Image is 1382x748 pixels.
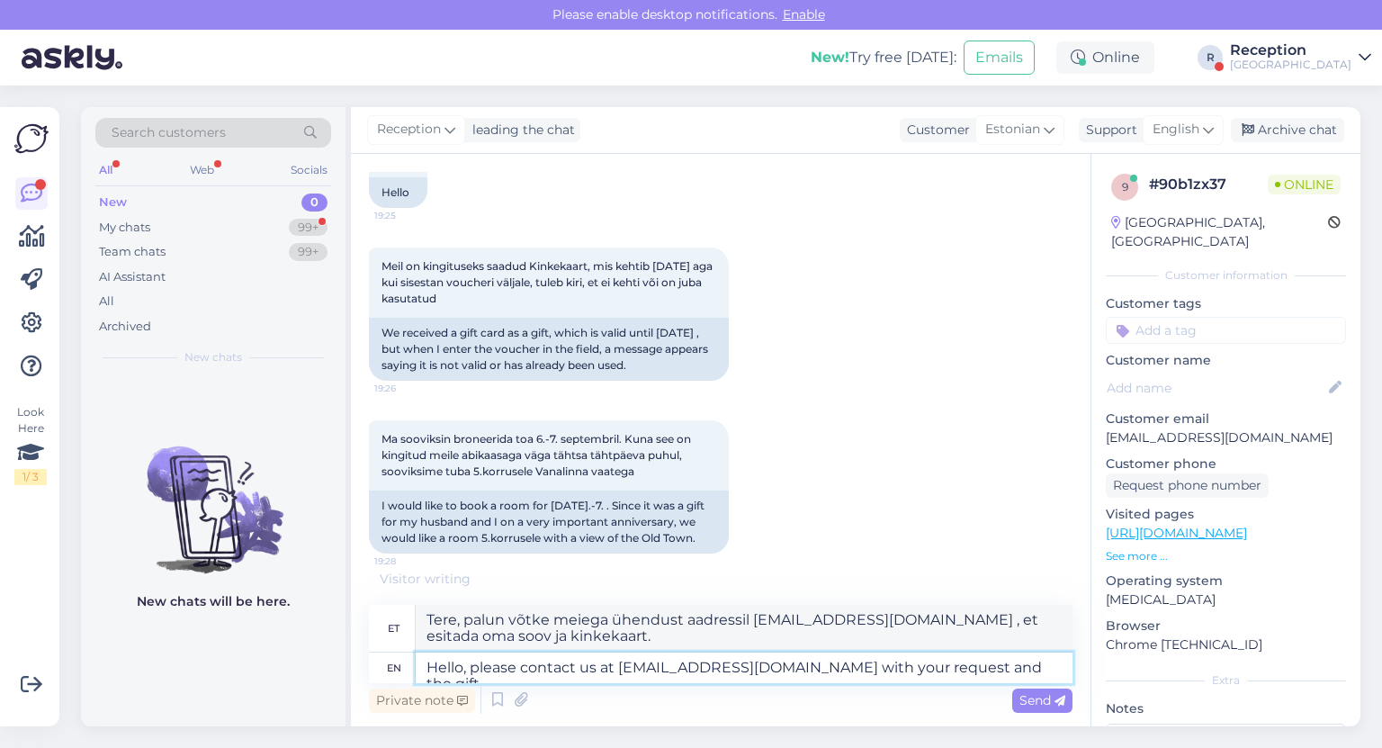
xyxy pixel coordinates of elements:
p: [EMAIL_ADDRESS][DOMAIN_NAME] [1106,428,1346,447]
div: Team chats [99,243,166,261]
div: Try free [DATE]: [811,47,956,68]
span: 9 [1122,180,1128,194]
p: Customer phone [1106,455,1346,473]
div: Hello [369,177,427,208]
span: Search customers [112,123,226,142]
div: Archived [99,318,151,336]
div: New [99,194,127,212]
div: Reception [1230,43,1351,58]
p: Customer name [1106,351,1346,370]
div: Web [186,158,218,182]
span: Reception [377,120,441,140]
div: Customer information [1106,267,1346,284]
p: See more ... [1106,548,1346,564]
p: [MEDICAL_DATA] [1106,590,1346,609]
div: en [387,653,401,683]
img: No chats [81,414,345,576]
p: Customer tags [1106,294,1346,313]
p: Customer email [1106,410,1346,428]
div: We received a gift card as a gift, which is valid until [DATE] , but when I enter the voucher in ... [369,318,729,381]
span: New chats [184,349,242,365]
div: Support [1079,121,1137,140]
div: [GEOGRAPHIC_DATA] [1230,58,1351,72]
input: Add name [1107,378,1325,398]
div: Socials [287,158,331,182]
div: leading the chat [465,121,575,140]
div: Visitor writing [369,570,1072,589]
span: English [1153,120,1199,140]
button: Emails [964,41,1035,75]
span: 19:26 [374,382,442,395]
span: 19:25 [374,209,442,222]
p: Notes [1106,699,1346,718]
div: [GEOGRAPHIC_DATA], [GEOGRAPHIC_DATA] [1111,213,1328,251]
div: All [95,158,116,182]
span: Meil on kingituseks saadud Kinkekaart, mis kehtib [DATE] aga kui sisestan voucheri väljale, tuleb... [381,259,715,305]
p: New chats will be here. [137,592,290,611]
div: 1 / 3 [14,469,47,485]
input: Add a tag [1106,317,1346,344]
div: Online [1056,41,1154,74]
p: Operating system [1106,572,1346,590]
div: All [99,293,114,311]
div: AI Assistant [99,268,166,286]
div: 0 [301,194,328,212]
a: Reception[GEOGRAPHIC_DATA] [1230,43,1371,72]
p: Browser [1106,617,1346,635]
a: [URL][DOMAIN_NAME] [1106,525,1247,541]
div: Private note [369,689,475,713]
span: 19:28 [374,554,442,568]
div: Archive chat [1231,118,1344,142]
div: Extra [1106,672,1346,689]
textarea: Hello, please contact us at [EMAIL_ADDRESS][DOMAIN_NAME] with your request and the gift [416,653,1072,683]
span: Online [1268,175,1341,194]
b: New! [811,49,849,66]
p: Visited pages [1106,505,1346,524]
div: # 90b1zx37 [1149,174,1268,195]
span: Send [1019,692,1065,708]
textarea: Tere, palun võtke meiega ühendust aadressil [EMAIL_ADDRESS][DOMAIN_NAME] , et esitada oma soov ja... [416,605,1072,652]
span: Estonian [985,120,1040,140]
div: My chats [99,219,150,237]
div: Request phone number [1106,473,1269,498]
div: 99+ [289,219,328,237]
div: et [388,613,399,644]
img: Askly Logo [14,122,49,156]
span: Enable [777,6,830,23]
div: Customer [900,121,970,140]
div: R [1198,45,1223,70]
span: Ma sooviksin broneerida toa 6.-7. septembril. Kuna see on kingitud meile abikaasaga väga tähtsa t... [381,432,694,478]
div: Look Here [14,404,47,485]
div: 99+ [289,243,328,261]
div: I would like to book a room for [DATE].-7. . Since it was a gift for my husband and I on a very i... [369,491,729,554]
p: Chrome [TECHNICAL_ID] [1106,635,1346,654]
